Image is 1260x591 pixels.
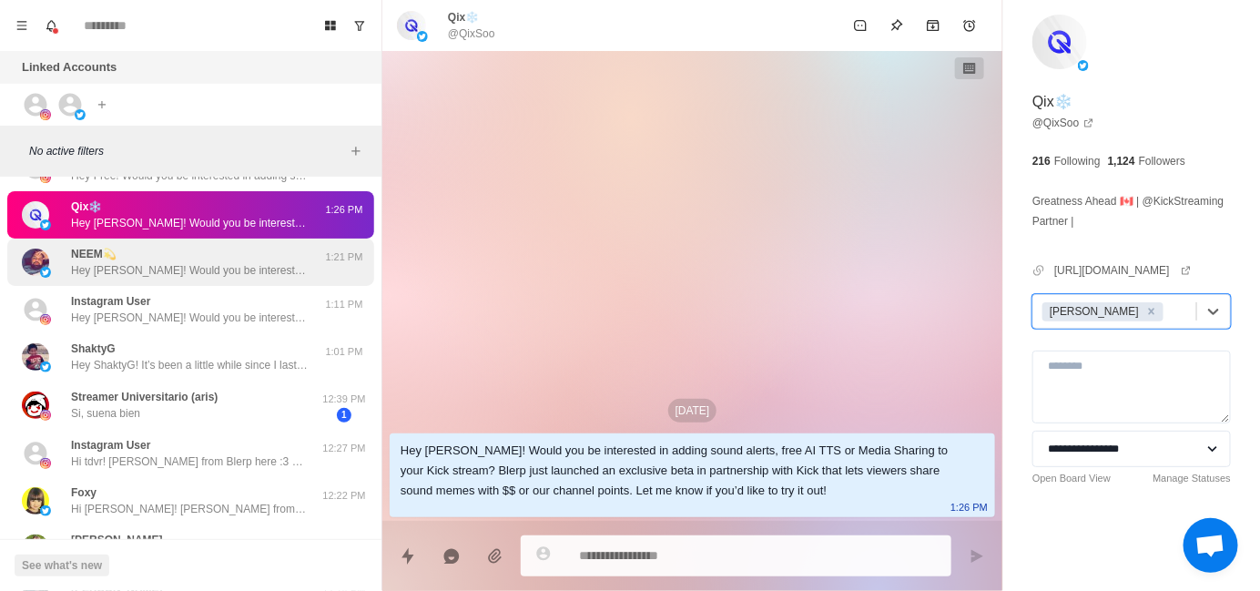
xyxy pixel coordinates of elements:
[40,219,51,230] img: picture
[477,538,513,575] button: Add media
[71,501,308,517] p: Hi [PERSON_NAME]! [PERSON_NAME] from Blerp here :3 wanted to say hello and introduce myself as yo...
[22,535,49,562] img: picture
[1032,91,1072,113] p: Qix❄️
[7,11,36,40] button: Menu
[1032,115,1094,131] a: @QixSoo
[71,246,117,262] p: NEEM💫
[417,31,428,42] img: picture
[321,344,367,360] p: 1:01 PM
[22,249,49,276] img: picture
[71,215,308,231] p: Hey [PERSON_NAME]! Would you be interested in adding sound alerts, free AI TTS or Media Sharing t...
[448,9,479,25] p: Qix❄️
[36,11,66,40] button: Notifications
[321,202,367,218] p: 1:26 PM
[316,11,345,40] button: Board View
[879,7,915,44] button: Pin
[1153,471,1231,486] a: Manage Statuses
[40,505,51,516] img: picture
[321,441,367,456] p: 12:27 PM
[1142,302,1162,321] div: Remove Jayson
[71,357,308,373] p: Hey ShaktyG! It’s been a little while since I last reached out — just wanted to check in and see ...
[1032,153,1051,169] p: 216
[22,201,49,229] img: picture
[91,94,113,116] button: Add account
[40,410,51,421] img: picture
[22,392,49,419] img: picture
[71,484,97,501] p: Foxy
[40,109,51,120] img: picture
[71,341,116,357] p: ShaktyG
[390,538,426,575] button: Quick replies
[321,488,367,504] p: 12:22 PM
[40,267,51,278] img: picture
[321,250,367,265] p: 1:21 PM
[1032,191,1231,231] p: Greatness Ahead 🇨🇦 | @KickStreaming Partner |
[71,389,218,405] p: Streamer Universitario (aris)
[433,538,470,575] button: Reply with AI
[950,497,988,517] p: 1:26 PM
[1139,153,1185,169] p: Followers
[40,172,51,183] img: picture
[1184,518,1238,573] a: Open chat
[448,25,495,42] p: @QixSoo
[40,362,51,372] img: picture
[15,555,109,576] button: See what's new
[1078,60,1089,71] img: picture
[40,314,51,325] img: picture
[71,437,150,453] p: Instagram User
[951,7,988,44] button: Add reminder
[1054,262,1192,279] a: [URL][DOMAIN_NAME]
[959,538,995,575] button: Send message
[1108,153,1135,169] p: 1,124
[337,408,351,423] span: 1
[345,11,374,40] button: Show unread conversations
[71,532,163,548] p: [PERSON_NAME]
[29,143,345,159] p: No active filters
[1054,153,1101,169] p: Following
[75,109,86,120] img: picture
[397,11,426,40] img: picture
[842,7,879,44] button: Mark as unread
[1044,302,1142,321] div: [PERSON_NAME]
[1032,15,1087,69] img: picture
[40,458,51,469] img: picture
[321,535,367,551] p: 12:18 PM
[22,58,117,76] p: Linked Accounts
[22,343,49,371] img: picture
[71,405,140,422] p: Si, suena bien
[345,140,367,162] button: Add filters
[321,297,367,312] p: 1:11 PM
[71,453,308,470] p: Hi tdvr! [PERSON_NAME] from Blerp here :3 wanted to say hello and introduce myself as your main r...
[22,487,49,515] img: picture
[668,399,717,423] p: [DATE]
[1032,471,1111,486] a: Open Board View
[71,262,308,279] p: Hey [PERSON_NAME]! Would you be interested in adding sound alerts, free AI TTS or Media Sharing t...
[71,199,102,215] p: Qix❄️
[401,441,955,501] div: Hey [PERSON_NAME]! Would you be interested in adding sound alerts, free AI TTS or Media Sharing t...
[321,392,367,407] p: 12:39 PM
[71,310,308,326] p: Hey [PERSON_NAME]! Would you be interested in adding sound alerts, free AI TTS or Media Sharing t...
[71,293,150,310] p: Instagram User
[915,7,951,44] button: Archive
